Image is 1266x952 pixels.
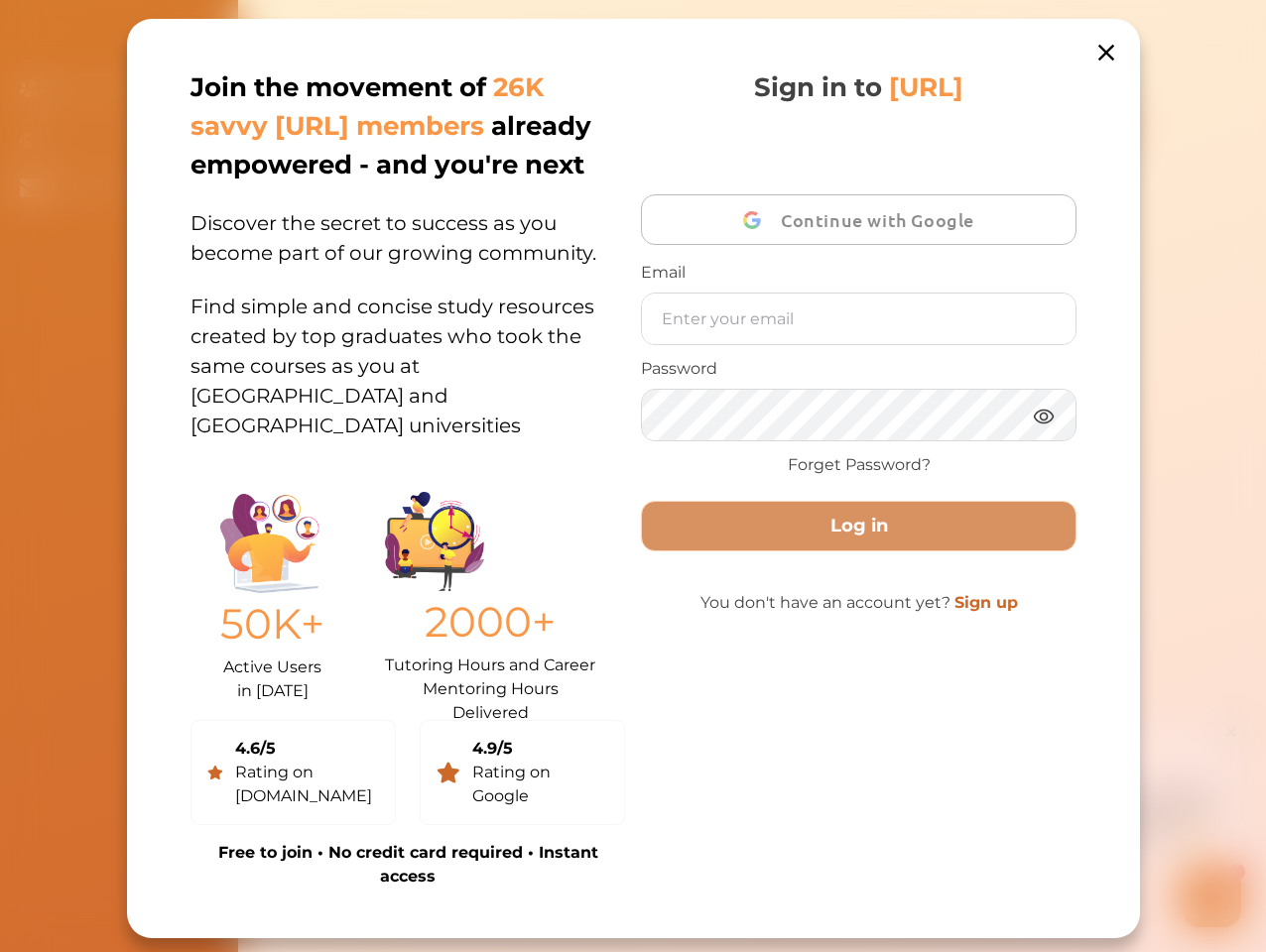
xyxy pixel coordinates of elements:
[420,720,625,825] a: 4.9/5Rating on Google
[471,737,608,761] div: 4.9/5
[220,494,319,593] img: Illustration.25158f3c.png
[642,294,1075,344] input: Enter your email
[190,268,625,440] p: Find simple and concise study resources created by top graduates who took the same courses as you...
[220,593,324,655] p: 50K+
[396,106,414,126] span: 🌟
[190,720,396,825] a: 4.6/5Rating on [DOMAIN_NAME]
[174,67,437,126] p: Hey there If you have any questions, I'm here to help! Just text back 'Hi' and choose from the fo...
[754,68,963,107] p: Sign in to
[953,593,1017,612] a: Sign up
[190,184,625,268] p: Discover the secret to success as you become part of our growing community.
[220,655,324,703] p: Active Users in [DATE]
[190,68,621,184] p: Join the movement of already empowered - and you're next
[1031,404,1055,428] img: eye.3286bcf0.webp
[889,71,963,103] span: [URL]
[641,501,1076,551] button: Log in
[641,591,1076,615] p: You don't have an account yet?
[781,196,984,243] span: Continue with Google
[641,357,1076,381] p: Password
[641,261,1076,285] p: Email
[234,737,378,761] div: 4.6/5
[174,20,211,58] img: Nini
[190,841,625,889] p: Free to join • No credit card required • Instant access
[223,33,246,53] div: Nini
[641,194,1076,245] button: Continue with Google
[471,761,608,808] div: Rating on Google
[787,453,930,477] a: Forget Password?
[385,654,595,704] p: Tutoring Hours and Career Mentoring Hours Delivered
[385,591,595,654] p: 2000+
[237,67,255,87] span: 👋
[440,147,455,163] i: 1
[385,492,484,591] img: Group%201403.ccdcecb8.png
[234,761,378,808] div: Rating on [DOMAIN_NAME]
[190,71,544,142] span: 26K savvy [URL] members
